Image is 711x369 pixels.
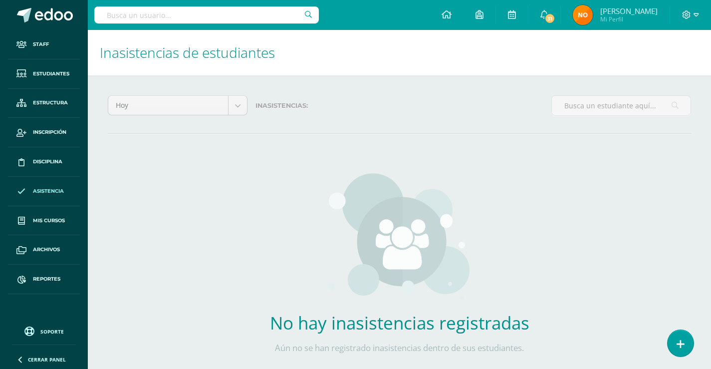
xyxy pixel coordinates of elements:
[252,311,547,335] h2: No hay inasistencias registradas
[8,118,80,147] a: Inscripción
[28,356,66,363] span: Cerrar panel
[8,206,80,236] a: Mis cursos
[12,324,76,338] a: Soporte
[329,173,470,303] img: groups.png
[94,6,319,23] input: Busca un usuario...
[33,246,60,254] span: Archivos
[8,147,80,177] a: Disciplina
[33,275,60,283] span: Reportes
[33,187,64,195] span: Asistencia
[255,95,543,116] label: Inasistencias:
[100,43,275,62] span: Inasistencias de estudiantes
[33,70,69,78] span: Estudiantes
[252,343,547,354] p: Aún no se han registrado inasistencias dentro de sus estudiantes.
[33,158,62,166] span: Disciplina
[544,13,555,24] span: 31
[8,59,80,89] a: Estudiantes
[33,40,49,48] span: Staff
[552,96,691,115] input: Busca un estudiante aquí...
[600,6,658,16] span: [PERSON_NAME]
[573,5,593,25] img: 5ab026cfe20b66e6dbc847002bf25bcf.png
[8,30,80,59] a: Staff
[33,217,65,225] span: Mis cursos
[33,99,68,107] span: Estructura
[600,15,658,23] span: Mi Perfil
[8,265,80,294] a: Reportes
[40,328,64,335] span: Soporte
[108,96,247,115] a: Hoy
[8,235,80,265] a: Archivos
[8,177,80,206] a: Asistencia
[33,128,66,136] span: Inscripción
[116,96,221,115] span: Hoy
[8,89,80,118] a: Estructura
